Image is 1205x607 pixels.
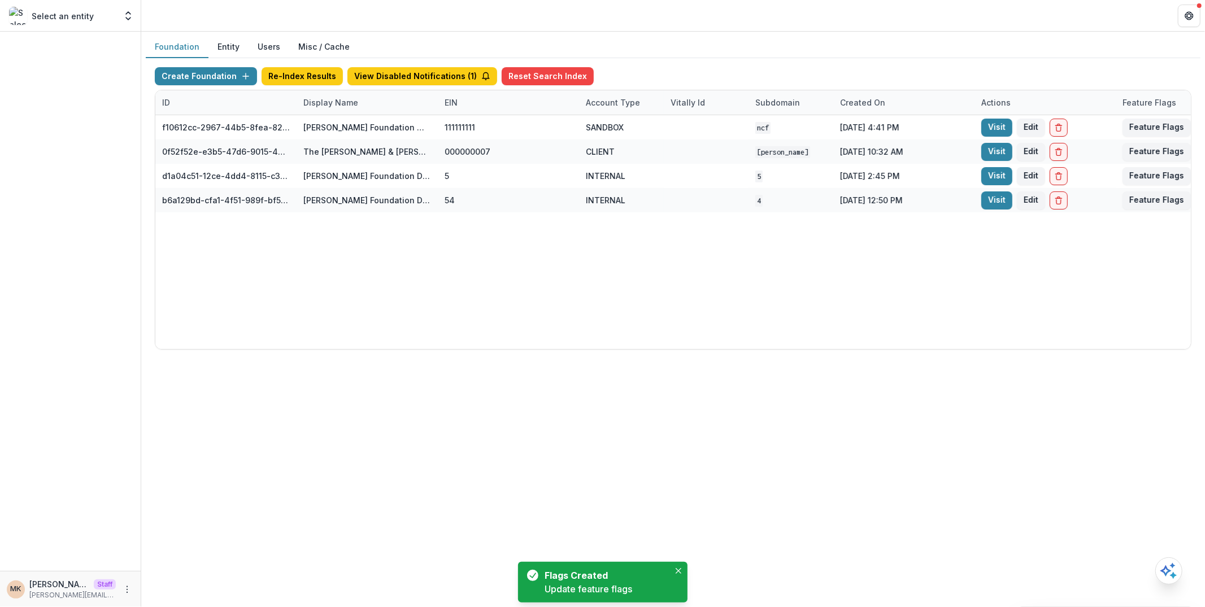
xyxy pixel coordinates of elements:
a: Visit [981,167,1012,185]
div: b6a129bd-cfa1-4f51-989f-bf5009606d84 [162,194,290,206]
div: [DATE] 12:50 PM [833,188,975,212]
div: The [PERSON_NAME] & [PERSON_NAME] Family Foundation [303,146,431,158]
div: Account Type [579,90,664,115]
button: Reset Search Index [502,67,594,85]
div: Display Name [297,97,365,108]
div: Feature Flags [1116,97,1183,108]
div: Created on [833,97,892,108]
div: EIN [438,90,579,115]
p: Staff [94,579,116,589]
div: Update feature flags [545,582,669,596]
button: Open AI Assistant [1155,557,1182,584]
button: Delete Foundation [1050,191,1068,209]
code: [PERSON_NAME] [755,146,810,158]
button: Delete Foundation [1050,119,1068,137]
button: Feature Flags [1123,119,1191,137]
button: Close [672,564,685,578]
button: Delete Foundation [1050,143,1068,161]
div: INTERNAL [586,170,625,182]
p: Select an entity [32,10,94,22]
div: Vitally Id [664,97,712,108]
button: Delete Foundation [1050,167,1068,185]
a: Visit [981,119,1012,137]
div: [DATE] 10:32 AM [833,139,975,164]
div: 111111111 [445,121,475,133]
code: 4 [755,195,763,207]
div: Created on [833,90,975,115]
div: 54 [445,194,455,206]
div: ID [155,97,177,108]
div: Subdomain [749,97,807,108]
button: View Disabled Notifications (1) [347,67,497,85]
div: d1a04c51-12ce-4dd4-8115-c3f64f33e766 [162,170,290,182]
button: Feature Flags [1123,191,1191,209]
a: Visit [981,191,1012,209]
div: Account Type [579,97,647,108]
button: Feature Flags [1123,143,1191,161]
button: More [120,583,134,596]
button: Get Help [1178,5,1200,27]
code: 5 [755,171,763,182]
div: Maya Kuppermann [11,586,21,593]
button: Entity [208,36,249,58]
div: Flags Created [545,569,665,582]
div: [PERSON_NAME] Foundation Data Sandbox [dep] [303,194,431,206]
div: Subdomain [749,90,833,115]
div: ID [155,90,297,115]
p: [PERSON_NAME][EMAIL_ADDRESS][DOMAIN_NAME] [29,590,116,600]
a: Visit [981,143,1012,161]
div: [DATE] 4:41 PM [833,115,975,139]
div: f10612cc-2967-44b5-8fea-824c4e1f13c5 [162,121,290,133]
button: Users [249,36,289,58]
img: Select an entity [9,7,27,25]
button: Re-Index Results [262,67,343,85]
div: [PERSON_NAME] Foundation Workflow Sandbox [303,121,431,133]
button: Edit [1017,119,1045,137]
button: Edit [1017,167,1045,185]
div: [PERSON_NAME] Foundation Data Sandbox [303,170,431,182]
div: SANDBOX [586,121,624,133]
button: Open entity switcher [120,5,136,27]
div: [DATE] 2:45 PM [833,164,975,188]
div: Actions [975,90,1116,115]
button: Misc / Cache [289,36,359,58]
div: 000000007 [445,146,490,158]
div: 5 [445,170,449,182]
button: Feature Flags [1123,167,1191,185]
div: Display Name [297,90,438,115]
div: CLIENT [586,146,615,158]
div: INTERNAL [586,194,625,206]
code: ncf [755,122,771,134]
p: [PERSON_NAME] [29,578,89,590]
button: Edit [1017,143,1045,161]
div: 0f52f52e-e3b5-47d6-9015-40e82d34684c [162,146,290,158]
button: Create Foundation [155,67,257,85]
div: Vitally Id [664,90,749,115]
div: Actions [975,97,1017,108]
button: Edit [1017,191,1045,209]
button: Foundation [146,36,208,58]
div: EIN [438,97,464,108]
